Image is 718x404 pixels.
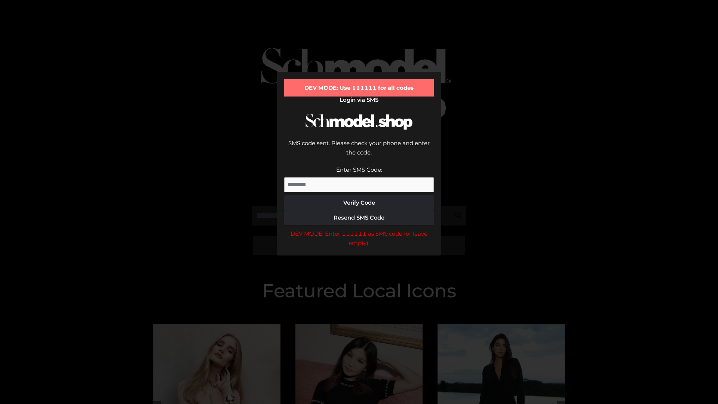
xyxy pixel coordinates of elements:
[284,138,434,165] div: SMS code sent. Please check your phone and enter the code.
[336,166,382,173] label: Enter SMS Code:
[284,210,434,225] button: Resend SMS Code
[284,195,434,210] button: Verify Code
[284,79,434,97] div: DEV MODE: Use 111111 for all codes
[284,97,434,103] h2: Login via SMS
[303,107,415,137] img: Schmodel Logo
[284,229,434,248] div: DEV MODE: Enter 111111 as SMS code (or leave empty).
